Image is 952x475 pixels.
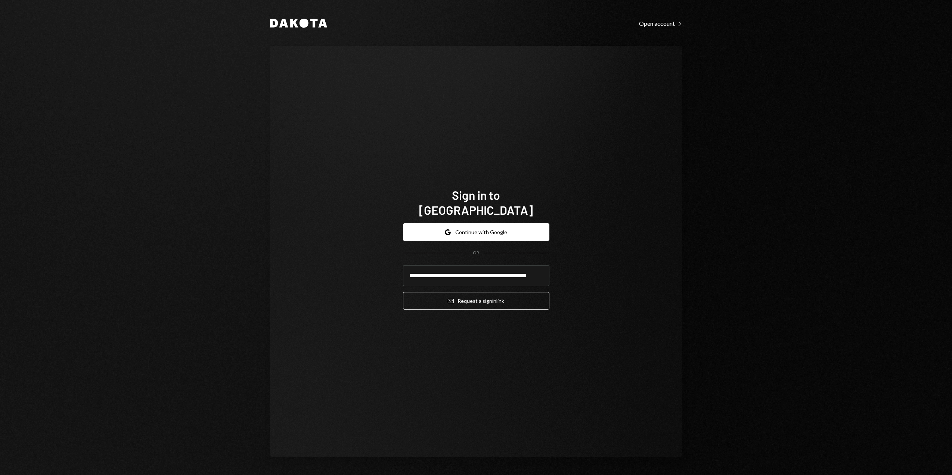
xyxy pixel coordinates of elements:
div: OR [473,250,479,256]
button: Request a signinlink [403,292,549,310]
a: Open account [639,19,682,27]
div: Open account [639,20,682,27]
h1: Sign in to [GEOGRAPHIC_DATA] [403,187,549,217]
button: Continue with Google [403,223,549,241]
